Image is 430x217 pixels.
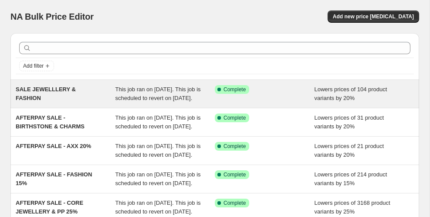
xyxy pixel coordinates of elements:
[328,10,419,23] button: Add new price [MEDICAL_DATA]
[223,143,246,150] span: Complete
[315,171,387,186] span: Lowers prices of 214 product variants by 15%
[115,171,201,186] span: This job ran on [DATE]. This job is scheduled to revert on [DATE].
[115,114,201,130] span: This job ran on [DATE]. This job is scheduled to revert on [DATE].
[315,200,390,215] span: Lowers prices of 3168 product variants by 25%
[16,114,85,130] span: AFTERPAY SALE - BIRTHSTONE & CHARMS
[315,143,384,158] span: Lowers prices of 21 product variants by 20%
[223,171,246,178] span: Complete
[333,13,414,20] span: Add new price [MEDICAL_DATA]
[16,143,91,149] span: AFTERPAY SALE - AXX 20%
[16,200,83,215] span: AFTERPAY SALE - CORE JEWELLERY & PP 25%
[315,86,387,101] span: Lowers prices of 104 product variants by 20%
[223,86,246,93] span: Complete
[16,86,76,101] span: SALE JEWELLLERY & FASHION
[115,200,201,215] span: This job ran on [DATE]. This job is scheduled to revert on [DATE].
[223,114,246,121] span: Complete
[19,61,54,71] button: Add filter
[16,171,92,186] span: AFTERPAY SALE - FASHION 15%
[115,143,201,158] span: This job ran on [DATE]. This job is scheduled to revert on [DATE].
[223,200,246,207] span: Complete
[23,62,44,69] span: Add filter
[10,12,94,21] span: NA Bulk Price Editor
[315,114,384,130] span: Lowers prices of 31 product variants by 20%
[115,86,201,101] span: This job ran on [DATE]. This job is scheduled to revert on [DATE].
